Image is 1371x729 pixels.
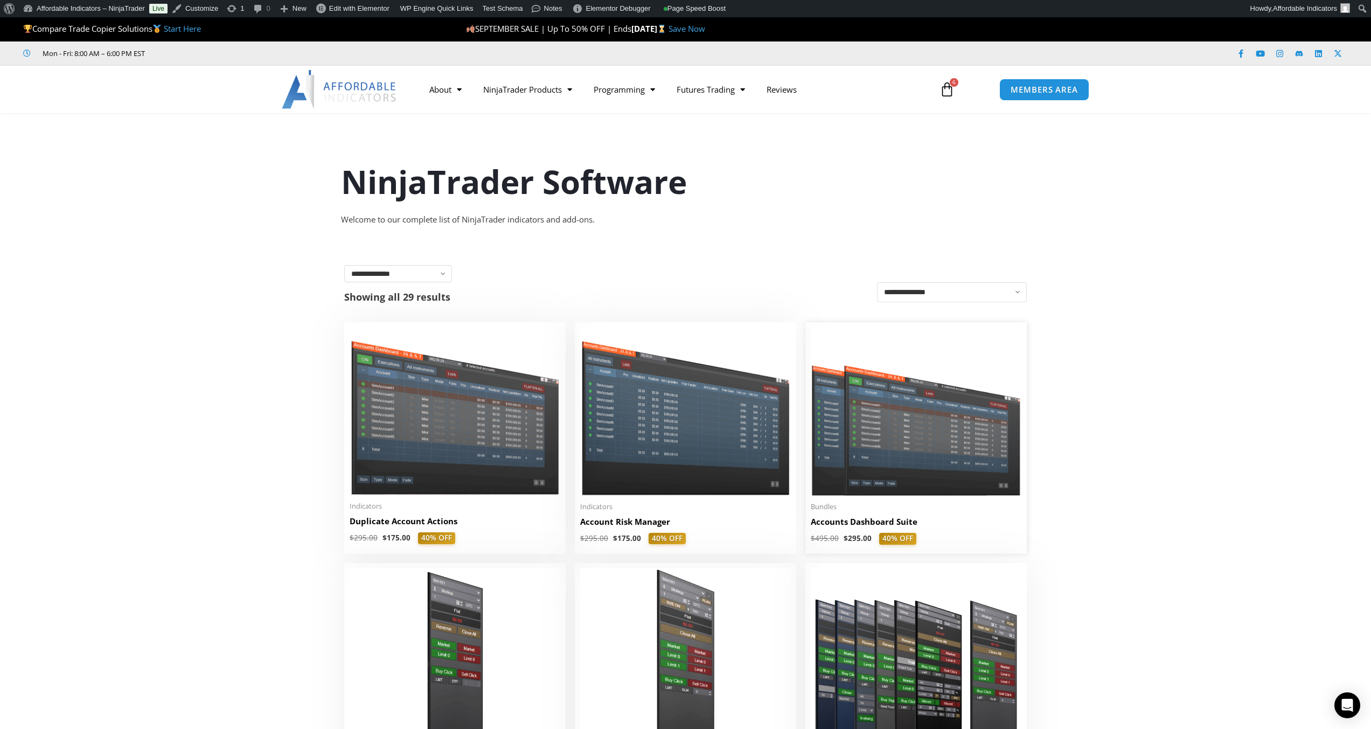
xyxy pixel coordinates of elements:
span: $ [811,533,815,543]
span: $ [350,533,354,543]
span: Affordable Indicators [1273,4,1337,12]
a: Programming [583,77,666,102]
span: 40% OFF [418,532,455,544]
a: Save Now [669,23,705,34]
a: NinjaTrader Products [472,77,583,102]
span: $ [613,533,617,543]
span: $ [844,533,848,543]
p: Showing all 29 results [344,292,450,302]
a: Live [149,4,168,13]
img: 🏆 [24,25,32,33]
bdi: 295.00 [580,533,608,543]
span: Compare Trade Copier Solutions [23,23,201,34]
img: ⌛ [658,25,666,33]
span: 6 [950,78,958,87]
span: SEPTEMBER SALE | Up To 50% OFF | Ends [466,23,631,34]
img: LogoAI | Affordable Indicators – NinjaTrader [282,70,398,109]
img: Account Risk Manager [580,328,791,495]
a: Duplicate Account Actions [350,516,560,532]
bdi: 175.00 [382,533,410,543]
span: $ [382,533,387,543]
a: Reviews [756,77,808,102]
span: $ [580,533,584,543]
span: Bundles [811,502,1021,511]
a: MEMBERS AREA [999,79,1089,101]
div: Open Intercom Messenger [1334,692,1360,718]
span: Edit with Elementor [329,4,389,12]
span: Indicators [580,502,791,511]
nav: Menu [419,77,927,102]
strong: [DATE] [631,23,669,34]
span: Mon - Fri: 8:00 AM – 6:00 PM EST [40,47,145,60]
img: 🍂 [467,25,475,33]
a: Start Here [164,23,201,34]
bdi: 495.00 [811,533,839,543]
img: Accounts Dashboard Suite [811,328,1021,496]
bdi: 295.00 [844,533,872,543]
img: 🥇 [153,25,161,33]
a: Accounts Dashboard Suite [811,516,1021,533]
bdi: 295.00 [350,533,378,543]
h2: Account Risk Manager [580,516,791,527]
a: Account Risk Manager [580,516,791,533]
span: 40% OFF [879,533,916,545]
h2: Accounts Dashboard Suite [811,516,1021,527]
h2: Duplicate Account Actions [350,516,560,527]
a: 6 [923,74,971,105]
span: Indicators [350,502,560,511]
img: Duplicate Account Actions [350,328,560,495]
span: 40% OFF [649,533,686,545]
a: Futures Trading [666,77,756,102]
h1: NinjaTrader Software [341,159,1031,204]
a: About [419,77,472,102]
div: Welcome to our complete list of NinjaTrader indicators and add-ons. [341,212,1031,227]
bdi: 175.00 [613,533,641,543]
iframe: Customer reviews powered by Trustpilot [160,48,322,59]
select: Shop order [877,282,1027,302]
span: MEMBERS AREA [1011,86,1078,94]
